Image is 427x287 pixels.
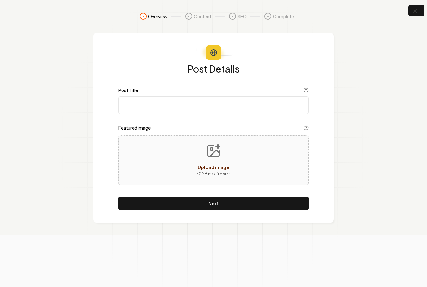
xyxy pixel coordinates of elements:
[148,13,168,19] span: Overview
[238,13,247,19] span: SEO
[118,197,309,210] button: Next
[196,171,231,177] p: 30 MB max file size
[118,88,138,92] label: Post Title
[273,13,294,19] span: Complete
[191,138,236,182] button: Upload image
[198,164,229,170] span: Upload image
[194,13,211,19] span: Content
[118,126,151,130] label: Featured image
[118,64,309,74] h1: Post Details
